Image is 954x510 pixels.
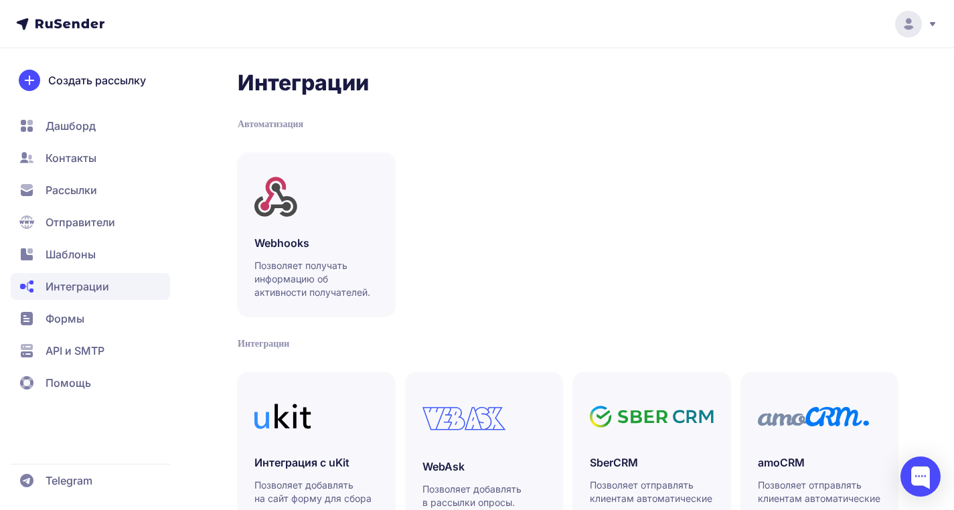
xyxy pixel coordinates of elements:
[46,150,96,166] span: Контакты
[254,259,382,299] p: Позволяет получать информацию об активности получателей.
[422,483,550,509] p: Позволяет добавлять в рассылки опросы.
[590,454,714,471] h3: SberCRM
[422,458,546,475] h3: WebAsk
[46,182,97,198] span: Рассылки
[758,454,882,471] h3: amoCRM
[46,343,104,359] span: API и SMTP
[46,118,96,134] span: Дашборд
[254,454,378,471] h3: Интеграция с uKit
[48,72,146,88] span: Создать рассылку
[238,337,898,351] div: Интеграции
[46,246,96,262] span: Шаблоны
[46,311,84,327] span: Формы
[238,153,395,316] a: WebhooksПозволяет получать информацию об активности получателей.
[46,473,92,489] span: Telegram
[46,214,115,230] span: Отправители
[46,375,91,391] span: Помощь
[238,70,898,96] h2: Интеграции
[11,467,170,494] a: Telegram
[238,118,898,131] div: Автоматизация
[254,235,378,251] h3: Webhooks
[46,278,109,294] span: Интеграции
